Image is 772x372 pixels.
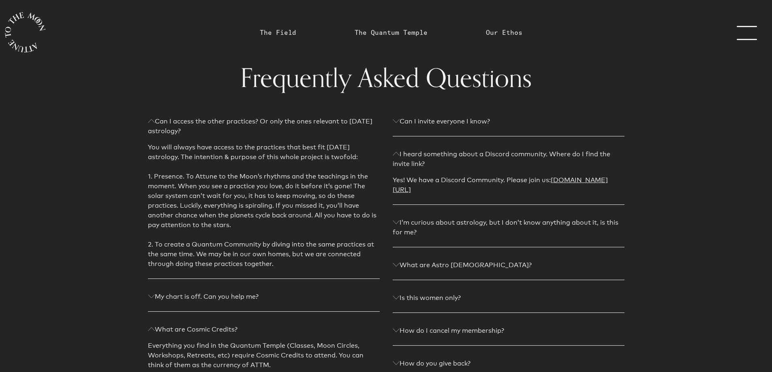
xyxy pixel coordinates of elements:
[393,175,624,195] p: Yes! We have a Discord Community. Please join us:
[393,326,624,336] p: How do I cancel my membership?
[486,28,522,37] a: Our Ethos
[260,28,296,37] a: The Field
[393,293,624,303] p: Is this women only?
[393,218,624,237] p: I’m curious about astrology, but I don’t know anything about it, is this for me?
[148,117,380,136] p: Can I access the other practices? Or only the ones relevant to [DATE] astrology?
[148,325,380,334] p: What are Cosmic Credits?
[228,65,544,91] h1: Frequently Asked Questions
[393,117,624,126] p: Can I invite everyone I know?
[355,28,428,37] a: The Quantum Temple
[393,260,624,270] p: What are Astro [DEMOGRAPHIC_DATA]?
[148,142,380,269] p: You will always have access to the practices that best fit [DATE] astrology. The intention & purp...
[148,292,380,302] p: My chart is off. Can you help me?
[393,149,624,169] p: I heard something about a Discord community. Where do I find the invite link?
[393,359,624,368] p: How do you give back?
